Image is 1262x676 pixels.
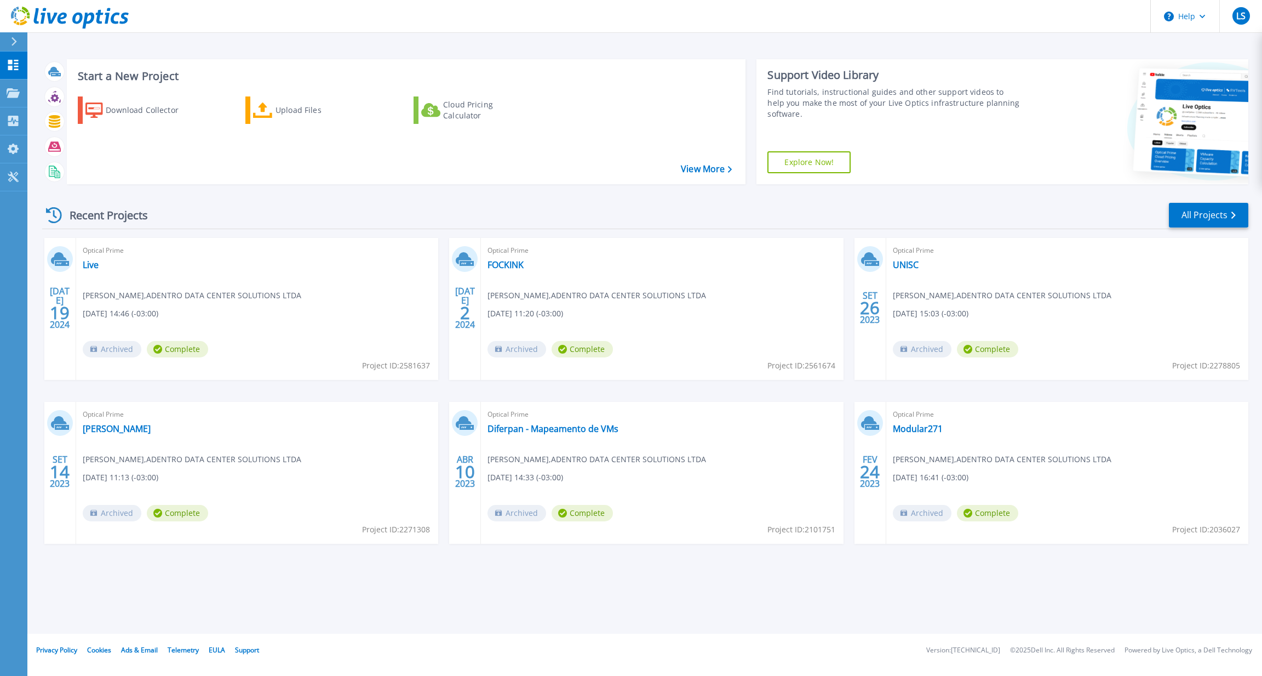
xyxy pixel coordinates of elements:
[893,245,1242,257] span: Optical Prime
[767,360,835,372] span: Project ID: 2561674
[1010,647,1115,654] li: © 2025 Dell Inc. All Rights Reserved
[552,505,613,521] span: Complete
[455,452,475,492] div: ABR 2023
[957,341,1018,357] span: Complete
[443,99,531,121] div: Cloud Pricing Calculator
[859,288,880,328] div: SET 2023
[78,96,200,124] a: Download Collector
[83,341,141,357] span: Archived
[49,452,70,492] div: SET 2023
[168,645,199,655] a: Telemetry
[487,245,836,257] span: Optical Prime
[50,467,70,476] span: 14
[362,524,430,536] span: Project ID: 2271308
[893,341,951,357] span: Archived
[893,472,968,484] span: [DATE] 16:41 (-03:00)
[893,308,968,320] span: [DATE] 15:03 (-03:00)
[859,452,880,492] div: FEV 2023
[860,467,880,476] span: 24
[487,408,836,421] span: Optical Prime
[767,151,851,173] a: Explore Now!
[957,505,1018,521] span: Complete
[893,408,1242,421] span: Optical Prime
[1169,203,1248,228] a: All Projects
[83,472,158,484] span: [DATE] 11:13 (-03:00)
[49,288,70,328] div: [DATE] 2024
[487,453,706,465] span: [PERSON_NAME] , ADENTRO DATA CENTER SOLUTIONS LTDA
[860,303,880,313] span: 26
[767,87,1020,120] div: Find tutorials, instructional guides and other support videos to help you make the most of your L...
[1172,360,1240,372] span: Project ID: 2278805
[147,341,208,357] span: Complete
[50,308,70,317] span: 19
[106,99,193,121] div: Download Collector
[276,99,363,121] div: Upload Files
[893,505,951,521] span: Archived
[487,308,563,320] span: [DATE] 11:20 (-03:00)
[362,360,430,372] span: Project ID: 2581637
[1236,12,1246,20] span: LS
[83,423,151,434] a: [PERSON_NAME]
[487,341,546,357] span: Archived
[1125,647,1252,654] li: Powered by Live Optics, a Dell Technology
[487,259,524,270] a: FOCKINK
[245,96,368,124] a: Upload Files
[893,259,919,270] a: UNISC
[893,423,943,434] a: Modular271
[455,288,475,328] div: [DATE] 2024
[36,645,77,655] a: Privacy Policy
[455,467,475,476] span: 10
[83,453,301,465] span: [PERSON_NAME] , ADENTRO DATA CENTER SOLUTIONS LTDA
[78,70,732,82] h3: Start a New Project
[83,505,141,521] span: Archived
[552,341,613,357] span: Complete
[767,68,1020,82] div: Support Video Library
[83,289,301,302] span: [PERSON_NAME] , ADENTRO DATA CENTER SOLUTIONS LTDA
[235,645,259,655] a: Support
[414,96,536,124] a: Cloud Pricing Calculator
[767,524,835,536] span: Project ID: 2101751
[487,472,563,484] span: [DATE] 14:33 (-03:00)
[893,289,1111,302] span: [PERSON_NAME] , ADENTRO DATA CENTER SOLUTIONS LTDA
[487,505,546,521] span: Archived
[121,645,158,655] a: Ads & Email
[83,408,432,421] span: Optical Prime
[487,423,618,434] a: Diferpan - Mapeamento de VMs
[83,308,158,320] span: [DATE] 14:46 (-03:00)
[487,289,706,302] span: [PERSON_NAME] , ADENTRO DATA CENTER SOLUTIONS LTDA
[681,164,732,174] a: View More
[42,202,163,229] div: Recent Projects
[460,308,470,317] span: 2
[83,259,99,270] a: Live
[87,645,111,655] a: Cookies
[147,505,208,521] span: Complete
[893,453,1111,465] span: [PERSON_NAME] , ADENTRO DATA CENTER SOLUTIONS LTDA
[926,647,1000,654] li: Version: [TECHNICAL_ID]
[1172,524,1240,536] span: Project ID: 2036027
[209,645,225,655] a: EULA
[83,245,432,257] span: Optical Prime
